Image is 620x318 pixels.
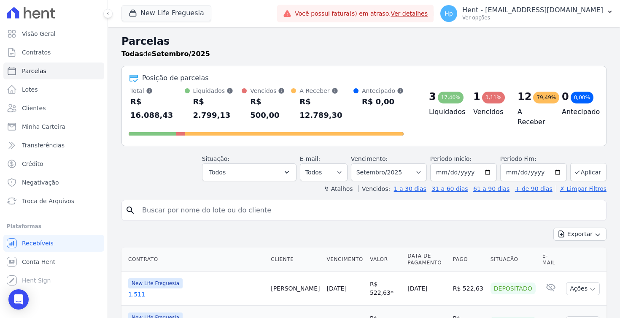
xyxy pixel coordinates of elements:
[22,104,46,112] span: Clientes
[121,5,211,21] button: New Life Freguesia
[562,107,593,117] h4: Antecipado
[202,155,229,162] label: Situação:
[22,67,46,75] span: Parcelas
[3,235,104,252] a: Recebíveis
[3,100,104,117] a: Clientes
[22,178,59,187] span: Negativação
[3,44,104,61] a: Contratos
[429,90,436,103] div: 3
[121,49,210,59] p: de
[462,6,603,14] p: Hent - [EMAIL_ADDRESS][DOMAIN_NAME]
[367,272,404,306] td: R$ 522,63
[22,48,51,57] span: Contratos
[362,87,404,95] div: Antecipado
[358,185,390,192] label: Vencidos:
[362,95,404,109] div: R$ 0,00
[22,122,65,131] span: Minha Carteira
[327,285,347,292] a: [DATE]
[438,92,464,103] div: 17,40%
[22,197,74,205] span: Troca de Arquivos
[121,247,267,272] th: Contrato
[250,95,291,122] div: R$ 500,00
[209,167,226,177] span: Todos
[3,137,104,154] a: Transferências
[22,258,55,266] span: Conta Hent
[430,155,472,162] label: Período Inicío:
[22,85,38,94] span: Lotes
[130,95,185,122] div: R$ 16.088,43
[518,107,548,127] h4: A Receber
[473,185,509,192] a: 61 a 90 dias
[566,282,600,295] button: Ações
[404,272,450,306] td: [DATE]
[3,155,104,172] a: Crédito
[450,272,487,306] td: R$ 522,63
[3,193,104,209] a: Troca de Arquivos
[3,118,104,135] a: Minha Carteira
[367,247,404,272] th: Valor
[22,239,54,247] span: Recebíveis
[3,253,104,270] a: Conta Hent
[128,278,183,288] span: New Life Freguesia
[121,34,607,49] h2: Parcelas
[295,9,428,18] span: Você possui fatura(s) em atraso.
[299,95,353,122] div: R$ 12.789,30
[193,87,242,95] div: Liquidados
[22,30,56,38] span: Visão Geral
[267,272,323,306] td: [PERSON_NAME]
[8,289,29,310] div: Open Intercom Messenger
[324,185,353,192] label: ↯ Atalhos
[434,2,620,25] button: Hp Hent - [EMAIL_ADDRESS][DOMAIN_NAME] Ver opções
[142,73,209,83] div: Posição de parcelas
[487,247,539,272] th: Situação
[556,185,607,192] a: ✗ Limpar Filtros
[445,11,453,16] span: Hp
[462,14,603,21] p: Ver opções
[515,185,553,192] a: + de 90 dias
[431,185,468,192] a: 31 a 60 dias
[500,155,567,163] label: Período Fim:
[570,163,607,181] button: Aplicar
[22,141,65,149] span: Transferências
[391,10,428,17] a: Ver detalhes
[125,205,135,215] i: search
[482,92,505,103] div: 3,11%
[193,95,242,122] div: R$ 2.799,13
[351,155,388,162] label: Vencimento:
[450,247,487,272] th: Pago
[130,87,185,95] div: Total
[473,107,504,117] h4: Vencidos
[250,87,291,95] div: Vencidos
[3,174,104,191] a: Negativação
[152,50,210,58] strong: Setembro/2025
[562,90,569,103] div: 0
[3,81,104,98] a: Lotes
[539,247,563,272] th: E-mail
[429,107,460,117] h4: Liquidados
[7,221,101,231] div: Plataformas
[300,155,321,162] label: E-mail:
[137,202,603,219] input: Buscar por nome do lote ou do cliente
[323,247,367,272] th: Vencimento
[571,92,593,103] div: 0,00%
[3,25,104,42] a: Visão Geral
[518,90,531,103] div: 12
[202,163,297,181] button: Todos
[267,247,323,272] th: Cliente
[533,92,559,103] div: 79,49%
[22,160,43,168] span: Crédito
[491,283,536,294] div: Depositado
[394,185,426,192] a: 1 a 30 dias
[128,290,264,299] a: 1.511
[121,50,143,58] strong: Todas
[299,87,353,95] div: A Receber
[404,247,450,272] th: Data de Pagamento
[473,90,480,103] div: 1
[3,63,104,79] a: Parcelas
[553,228,607,241] button: Exportar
